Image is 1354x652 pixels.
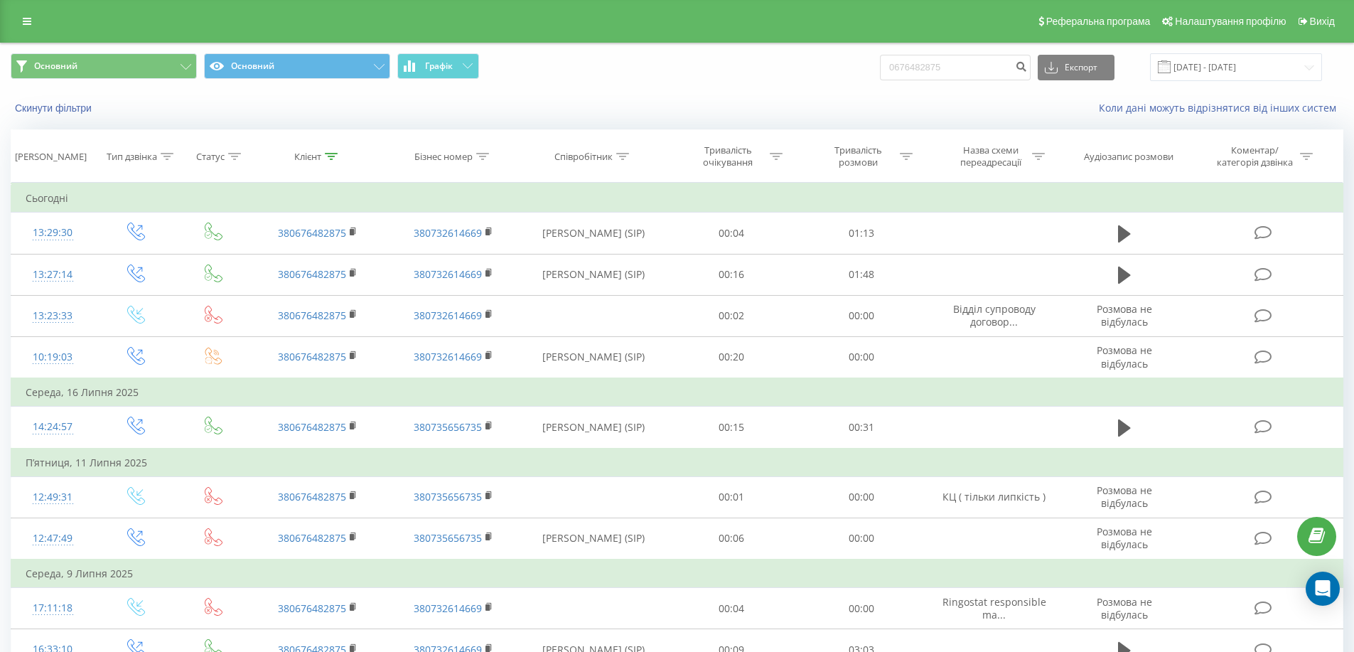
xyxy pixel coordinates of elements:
[926,476,1061,518] td: КЦ ( тільки липкість )
[797,518,927,560] td: 00:00
[26,413,80,441] div: 14:24:57
[11,560,1343,588] td: Середа, 9 Липня 2025
[26,219,80,247] div: 13:29:30
[11,102,99,114] button: Скинути фільтри
[1097,483,1152,510] span: Розмова не відбулась
[554,151,613,163] div: Співробітник
[278,531,346,545] a: 380676482875
[1213,144,1296,169] div: Коментар/категорія дзвінка
[11,53,197,79] button: Основний
[1097,595,1152,621] span: Розмова не відбулась
[521,254,667,295] td: [PERSON_NAME] (SIP)
[667,407,797,449] td: 00:15
[667,213,797,254] td: 00:04
[414,309,482,322] a: 380732614669
[278,490,346,503] a: 380676482875
[414,531,482,545] a: 380735656735
[26,594,80,622] div: 17:11:18
[797,336,927,378] td: 00:00
[953,302,1036,328] span: Відділ супроводу договор...
[1084,151,1173,163] div: Аудіозапис розмови
[667,254,797,295] td: 00:16
[952,144,1028,169] div: Назва схеми переадресації
[797,295,927,336] td: 00:00
[425,61,453,71] span: Графік
[521,518,667,560] td: [PERSON_NAME] (SIP)
[26,525,80,552] div: 12:47:49
[1310,16,1335,27] span: Вихід
[414,151,473,163] div: Бізнес номер
[11,449,1343,477] td: П’ятниця, 11 Липня 2025
[1046,16,1151,27] span: Реферальна програма
[521,213,667,254] td: [PERSON_NAME] (SIP)
[414,490,482,503] a: 380735656735
[880,55,1031,80] input: Пошук за номером
[15,151,87,163] div: [PERSON_NAME]
[11,378,1343,407] td: Середа, 16 Липня 2025
[820,144,896,169] div: Тривалість розмови
[1038,55,1114,80] button: Експорт
[26,483,80,511] div: 12:49:31
[414,602,482,615] a: 380732614669
[797,407,927,449] td: 00:31
[942,595,1046,621] span: Ringostat responsible ma...
[521,336,667,378] td: [PERSON_NAME] (SIP)
[278,420,346,434] a: 380676482875
[667,336,797,378] td: 00:20
[690,144,766,169] div: Тривалість очікування
[414,420,482,434] a: 380735656735
[26,302,80,330] div: 13:23:33
[204,53,390,79] button: Основний
[414,226,482,240] a: 380732614669
[1097,525,1152,551] span: Розмова не відбулась
[414,350,482,363] a: 380732614669
[1099,101,1343,114] a: Коли дані можуть відрізнятися вiд інших систем
[278,267,346,281] a: 380676482875
[667,518,797,560] td: 00:06
[278,309,346,322] a: 380676482875
[797,254,927,295] td: 01:48
[667,588,797,629] td: 00:04
[797,476,927,518] td: 00:00
[278,602,346,615] a: 380676482875
[667,476,797,518] td: 00:01
[196,151,225,163] div: Статус
[34,60,77,72] span: Основний
[1097,302,1152,328] span: Розмова не відбулась
[278,350,346,363] a: 380676482875
[1097,343,1152,370] span: Розмова не відбулась
[521,407,667,449] td: [PERSON_NAME] (SIP)
[797,213,927,254] td: 01:13
[294,151,321,163] div: Клієнт
[278,226,346,240] a: 380676482875
[667,295,797,336] td: 00:02
[414,267,482,281] a: 380732614669
[397,53,479,79] button: Графік
[797,588,927,629] td: 00:00
[1175,16,1286,27] span: Налаштування профілю
[26,261,80,289] div: 13:27:14
[1306,572,1340,606] div: Open Intercom Messenger
[26,343,80,371] div: 10:19:03
[107,151,157,163] div: Тип дзвінка
[11,184,1343,213] td: Сьогодні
